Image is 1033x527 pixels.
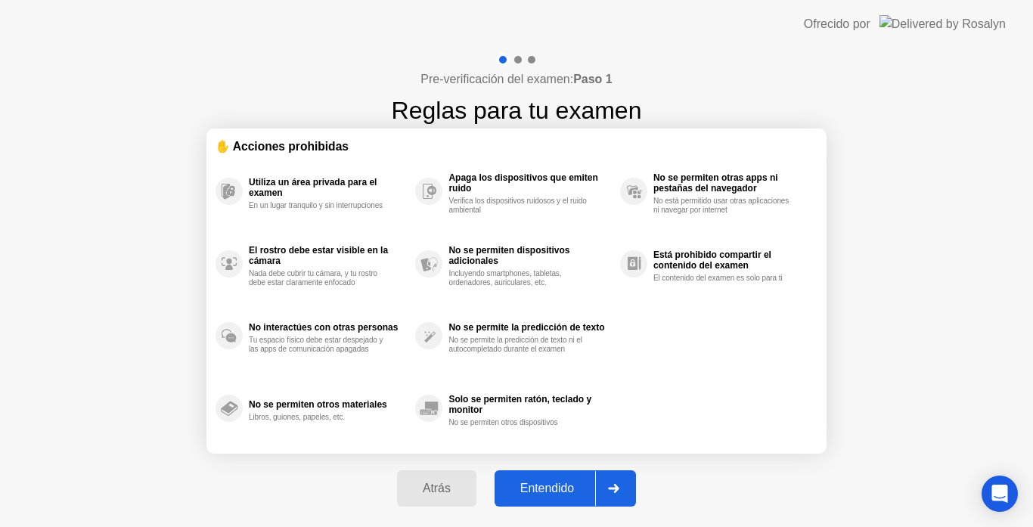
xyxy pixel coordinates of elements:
[448,418,591,427] div: No se permiten otros dispositivos
[448,269,591,287] div: Incluyendo smartphones, tabletas, ordenadores, auriculares, etc.
[448,172,612,194] div: Apaga los dispositivos que emiten ruido
[499,482,595,495] div: Entendido
[249,269,392,287] div: Nada debe cubrir tu cámara, y tu rostro debe estar claramente enfocado
[249,336,392,354] div: Tu espacio físico debe estar despejado y las apps de comunicación apagadas
[420,70,612,88] h4: Pre-verificación del examen:
[249,245,408,266] div: El rostro debe estar visible en la cámara
[448,336,591,354] div: No se permite la predicción de texto ni el autocompletado durante el examen
[448,197,591,215] div: Verifica los dispositivos ruidosos y el ruido ambiental
[249,201,392,210] div: En un lugar tranquilo y sin interrupciones
[982,476,1018,512] div: Open Intercom Messenger
[804,15,870,33] div: Ofrecido por
[495,470,636,507] button: Entendido
[879,15,1006,33] img: Delivered by Rosalyn
[402,482,472,495] div: Atrás
[448,394,612,415] div: Solo se permiten ratón, teclado y monitor
[573,73,613,85] b: Paso 1
[653,250,810,271] div: Está prohibido compartir el contenido del examen
[392,92,642,129] h1: Reglas para tu examen
[249,322,408,333] div: No interactúes con otras personas
[448,322,612,333] div: No se permite la predicción de texto
[448,245,612,266] div: No se permiten dispositivos adicionales
[216,138,817,155] div: ✋ Acciones prohibidas
[249,399,408,410] div: No se permiten otros materiales
[653,274,796,283] div: El contenido del examen es solo para ti
[397,470,476,507] button: Atrás
[653,197,796,215] div: No está permitido usar otras aplicaciones ni navegar por internet
[249,413,392,422] div: Libros, guiones, papeles, etc.
[653,172,810,194] div: No se permiten otras apps ni pestañas del navegador
[249,177,408,198] div: Utiliza un área privada para el examen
